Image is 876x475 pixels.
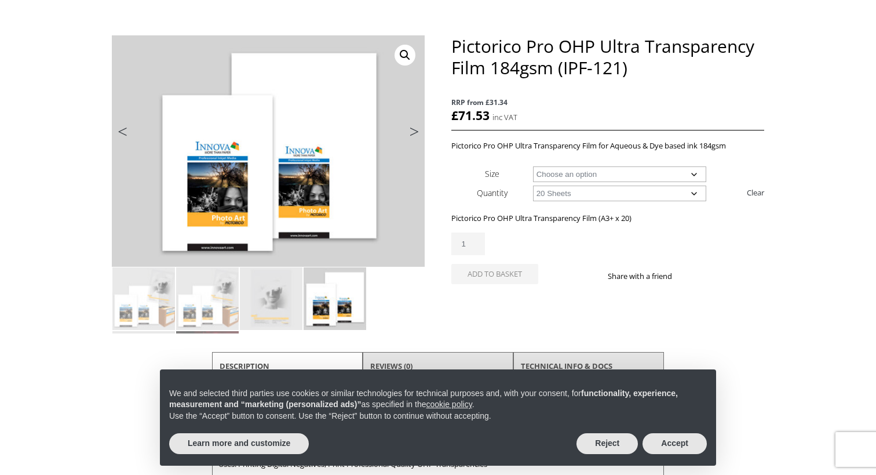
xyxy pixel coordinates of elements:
button: Add to basket [451,264,538,284]
a: cookie policy [426,400,472,409]
span: £ [451,107,458,124]
img: Pictorico Pro OHP Ultra Transparency Film 184gsm (IPF-121) - Image 4 [304,267,366,330]
span: RRP from £31.34 [451,96,764,109]
input: Product quantity [451,233,485,255]
button: Reject [576,433,638,454]
img: email sharing button [714,271,723,281]
p: Share with a friend [608,270,686,283]
p: Use the “Accept” button to consent. Use the “Reject” button to continue without accepting. [169,411,707,422]
p: Pictorico Pro OHP Ultra Transparency Film (A3+ x 20) [451,212,764,225]
img: twitter sharing button [700,271,709,281]
a: Description [220,356,269,376]
img: facebook sharing button [686,271,695,281]
img: Pictorico Pro OHP Ultra Transparency Film 184gsm (IPF-121) - Image 5 [112,331,175,394]
h1: Pictorico Pro OHP Ultra Transparency Film 184gsm (IPF-121) [451,35,764,78]
bdi: 71.53 [451,107,490,124]
label: Size [485,168,499,179]
label: Quantity [477,187,508,198]
a: View full-screen image gallery [395,45,415,66]
a: Reviews (0) [370,356,413,376]
a: TECHNICAL INFO & DOCS [521,356,612,376]
img: Pictorico Pro OHP Ultra Transparency Film 184gsm (IPF-121) - Image 6 [176,331,239,394]
img: Pictorico Pro OHP Ultra Transparency Film 184gsm (IPF-121) [112,267,175,330]
strong: functionality, experience, measurement and “marketing (personalized ads)” [169,389,678,409]
img: Pictorico Pro OHP Ultra Transparency Film 184gsm (IPF-121) - Image 3 [240,267,302,330]
button: Accept [643,433,707,454]
img: Pictorico Pro OHP Ultra Transparency Film 184gsm (IPF-121) - Image 2 [176,267,239,330]
a: Clear options [747,183,764,202]
p: We and selected third parties use cookies or similar technologies for technical purposes and, wit... [169,388,707,411]
button: Learn more and customize [169,433,309,454]
p: Pictorico Pro OHP Ultra Transparency Film for Aqueous & Dye based ink 184gsm [451,139,764,153]
div: Notice [151,360,725,475]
